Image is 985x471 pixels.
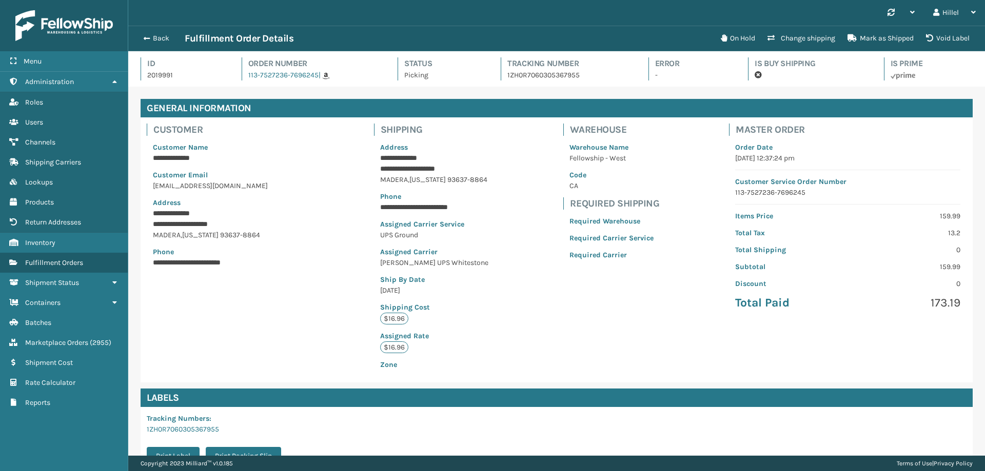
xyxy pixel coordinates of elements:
[185,32,293,45] h3: Fulfillment Order Details
[735,295,841,311] p: Total Paid
[25,378,75,387] span: Rate Calculator
[147,447,200,465] button: Print Label
[655,70,730,80] p: -
[735,228,841,238] p: Total Tax
[153,124,305,136] h4: Customer
[380,313,408,324] p: $16.96
[735,153,960,163] p: [DATE] 12:37:24 pm
[380,219,488,230] p: Assigned Carrier Service
[409,175,446,184] span: [US_STATE]
[90,338,111,347] span: ( 2955 )
[141,388,973,407] h4: Labels
[220,231,260,239] span: 93637-8864
[735,187,960,198] p: 113-7527236-7696245
[248,57,380,70] h4: Order Number
[25,398,50,407] span: Reports
[25,178,53,187] span: Lookups
[735,142,960,153] p: Order Date
[319,71,321,79] span: |
[153,247,299,257] p: Phone
[735,244,841,255] p: Total Shipping
[897,456,973,471] div: |
[570,197,660,210] h4: Required Shipping
[854,211,960,221] p: 159.99
[735,176,960,187] p: Customer Service Order Number
[153,231,181,239] span: MADERA
[854,228,960,238] p: 13.2
[15,10,113,41] img: logo
[507,70,630,80] p: 1ZH0R7060305367955
[569,153,654,163] p: Fellowship - West
[380,247,488,257] p: Assigned Carrier
[153,142,299,153] p: Customer Name
[24,57,42,66] span: Menu
[507,57,630,70] h4: Tracking Number
[380,257,488,268] p: [PERSON_NAME] UPS Whitestone
[920,28,976,49] button: Void Label
[319,71,329,79] a: |
[715,28,761,49] button: On Hold
[761,28,841,49] button: Change shipping
[25,198,54,207] span: Products
[25,258,83,267] span: Fulfillment Orders
[854,295,960,311] p: 173.19
[926,34,933,42] i: VOIDLABEL
[767,34,775,42] i: Change shipping
[380,230,488,240] p: UPS Ground
[25,318,51,327] span: Batches
[137,34,185,43] button: Back
[181,231,182,239] span: ,
[25,278,79,287] span: Shipment Status
[569,142,654,153] p: Warehouse Name
[25,98,43,107] span: Roles
[141,99,973,117] h4: General Information
[854,278,960,289] p: 0
[25,158,81,167] span: Shipping Carriers
[380,331,488,341] p: Assigned Rate
[25,238,55,247] span: Inventory
[147,57,223,70] h4: Id
[404,57,482,70] h4: Status
[934,460,973,467] a: Privacy Policy
[248,71,319,79] a: 113-7527236-7696245
[141,456,233,471] p: Copyright 2023 Milliard™ v 1.0.185
[735,278,841,289] p: Discount
[25,138,55,147] span: Channels
[25,218,81,227] span: Return Addresses
[569,233,654,243] p: Required Carrier Service
[147,425,219,434] a: 1ZH0R7060305367955
[841,28,920,49] button: Mark as Shipped
[25,77,74,86] span: Administration
[206,447,281,465] button: Print Packing Slip
[848,34,857,42] i: Mark as Shipped
[735,261,841,272] p: Subtotal
[147,414,211,423] span: Tracking Numbers :
[380,359,488,370] p: Zone
[755,57,865,70] h4: Is Buy Shipping
[735,211,841,221] p: Items Price
[25,338,88,347] span: Marketplace Orders
[380,302,488,313] p: Shipping Cost
[25,118,43,127] span: Users
[569,216,654,227] p: Required Warehouse
[569,180,654,191] p: CA
[897,460,932,467] a: Terms of Use
[182,231,219,239] span: [US_STATE]
[381,124,495,136] h4: Shipping
[380,274,488,285] p: Ship By Date
[736,124,967,136] h4: Master Order
[380,143,408,152] span: Address
[408,175,409,184] span: ,
[854,261,960,272] p: 159.99
[447,175,487,184] span: 93637-8864
[655,57,730,70] h4: Error
[380,341,408,353] p: $16.96
[404,70,482,80] p: Picking
[721,34,727,42] i: On Hold
[569,170,654,180] p: Code
[153,198,181,207] span: Address
[380,191,488,202] p: Phone
[570,124,660,136] h4: Warehouse
[147,70,223,80] p: 2019991
[569,250,654,260] p: Required Carrier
